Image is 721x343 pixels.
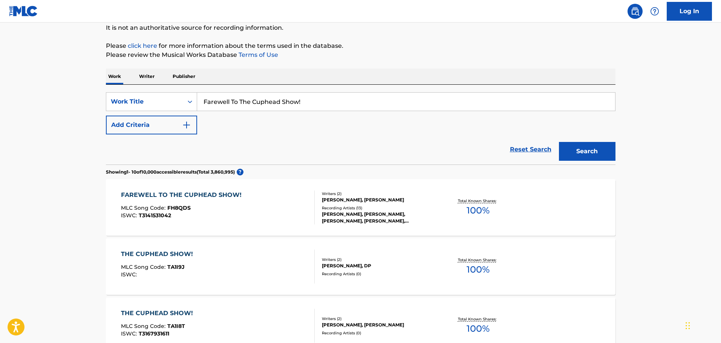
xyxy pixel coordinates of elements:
img: 9d2ae6d4665cec9f34b9.svg [182,120,191,130]
a: THE CUPHEAD SHOW!MLC Song Code:TA1I9JISWC:Writers (2)[PERSON_NAME], DPRecording Artists (0)Total ... [106,238,615,295]
p: Work [106,69,123,84]
span: 100 % [467,322,490,335]
span: TA1I8T [167,323,185,329]
div: Drag [686,314,690,337]
div: Writers ( 2 ) [322,191,436,197]
span: ISWC : [121,271,139,278]
span: T3141531042 [139,212,171,219]
p: Total Known Shares: [458,257,498,263]
div: [PERSON_NAME], [PERSON_NAME], [PERSON_NAME], [PERSON_NAME], [PERSON_NAME] [322,211,436,224]
span: 100 % [467,204,490,217]
div: Recording Artists ( 0 ) [322,330,436,336]
span: T3167931611 [139,330,169,337]
div: Writers ( 2 ) [322,316,436,322]
p: Total Known Shares: [458,198,498,204]
img: help [650,7,659,16]
span: 100 % [467,263,490,276]
div: Writers ( 2 ) [322,257,436,262]
img: search [631,7,640,16]
div: THE CUPHEAD SHOW! [121,309,197,318]
span: ? [237,169,243,175]
img: MLC Logo [9,6,38,17]
a: Log In [667,2,712,21]
p: Writer [137,69,157,84]
a: Reset Search [506,141,555,158]
div: [PERSON_NAME], [PERSON_NAME] [322,197,436,203]
span: MLC Song Code : [121,323,167,329]
span: FH8QDS [167,204,191,211]
a: Terms of Use [237,51,278,58]
div: [PERSON_NAME], [PERSON_NAME] [322,322,436,328]
form: Search Form [106,92,615,165]
span: MLC Song Code : [121,264,167,270]
p: Publisher [170,69,197,84]
a: FAREWELL TO THE CUPHEAD SHOW!MLC Song Code:FH8QDSISWC:T3141531042Writers (2)[PERSON_NAME], [PERSO... [106,179,615,236]
div: Help [647,4,662,19]
p: Please review the Musical Works Database [106,50,615,59]
span: ISWC : [121,212,139,219]
div: Recording Artists ( 13 ) [322,205,436,211]
p: Showing 1 - 10 of 10,000 accessible results (Total 3,860,995 ) [106,169,235,175]
span: TA1I9J [167,264,185,270]
iframe: Chat Widget [683,307,721,343]
div: FAREWELL TO THE CUPHEAD SHOW! [121,191,245,200]
p: It is not an authoritative source for recording information. [106,23,615,32]
p: Please for more information about the terms used in the database. [106,41,615,50]
p: Total Known Shares: [458,316,498,322]
div: Work Title [111,97,179,106]
span: ISWC : [121,330,139,337]
button: Search [559,142,615,161]
div: [PERSON_NAME], DP [322,262,436,269]
a: click here [128,42,157,49]
span: MLC Song Code : [121,204,167,211]
button: Add Criteria [106,116,197,134]
a: Public Search [628,4,643,19]
div: Recording Artists ( 0 ) [322,271,436,277]
div: THE CUPHEAD SHOW! [121,250,197,259]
